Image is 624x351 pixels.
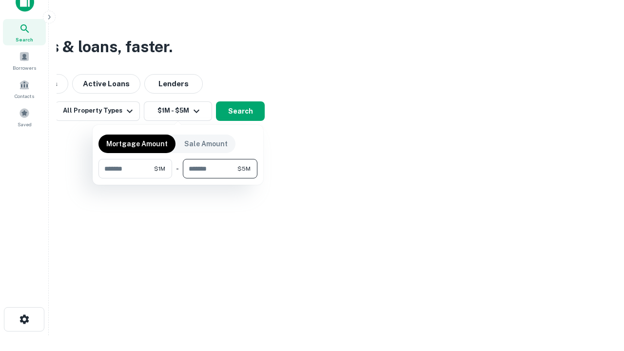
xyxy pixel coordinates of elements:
[106,138,168,149] p: Mortgage Amount
[154,164,165,173] span: $1M
[575,273,624,320] iframe: Chat Widget
[184,138,228,149] p: Sale Amount
[176,159,179,178] div: -
[237,164,251,173] span: $5M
